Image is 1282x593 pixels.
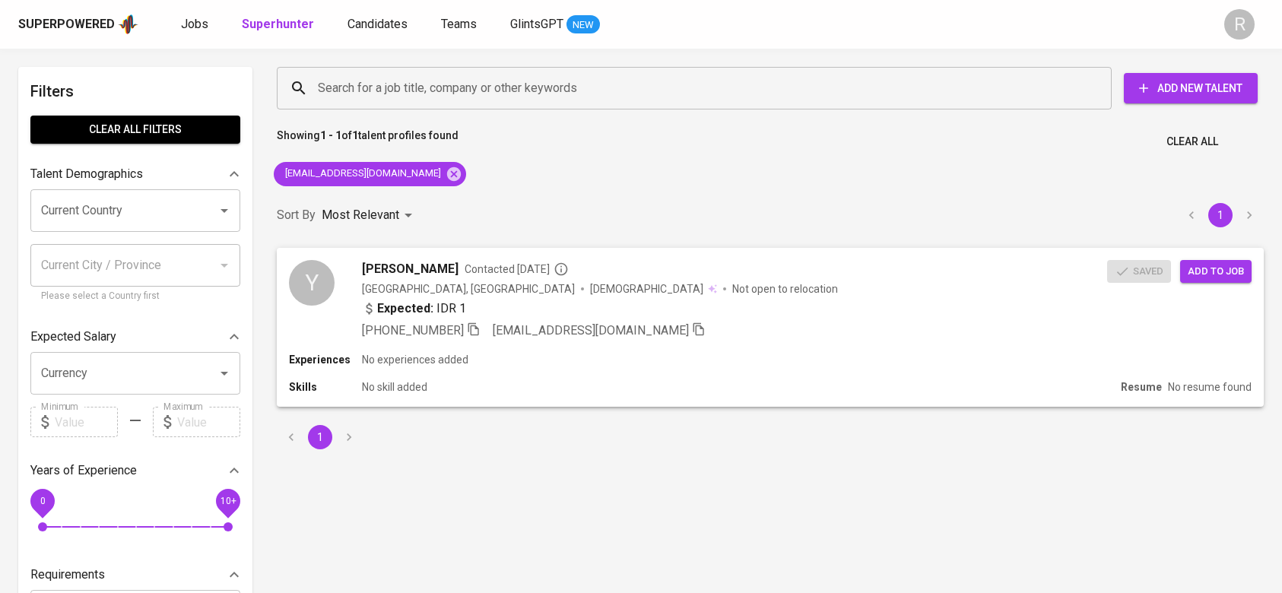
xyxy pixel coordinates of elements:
a: GlintsGPT NEW [510,15,600,34]
p: Expected Salary [30,328,116,346]
div: Talent Demographics [30,159,240,189]
p: Showing of talent profiles found [277,128,459,156]
p: Requirements [30,566,105,584]
button: Clear All filters [30,116,240,144]
button: page 1 [308,425,332,449]
p: No skill added [362,379,427,395]
nav: pagination navigation [277,425,363,449]
b: Expected: [377,300,433,318]
p: Talent Demographics [30,165,143,183]
span: Jobs [181,17,208,31]
button: Clear All [1160,128,1224,156]
div: Expected Salary [30,322,240,352]
span: 10+ [220,496,236,506]
span: GlintsGPT [510,17,563,31]
b: Superhunter [242,17,314,31]
h6: Filters [30,79,240,103]
p: Most Relevant [322,206,399,224]
svg: By Batam recruiter [554,262,569,277]
p: Not open to relocation [732,281,838,296]
span: Teams [441,17,477,31]
b: 1 [352,129,358,141]
button: Open [214,200,235,221]
nav: pagination navigation [1177,203,1264,227]
span: Clear All [1166,132,1218,151]
p: No resume found [1168,379,1252,395]
div: Y [289,260,335,306]
button: Open [214,363,235,384]
input: Value [55,407,118,437]
span: Add New Talent [1136,79,1246,98]
a: Candidates [347,15,411,34]
span: [EMAIL_ADDRESS][DOMAIN_NAME] [274,166,450,181]
button: Add to job [1180,260,1252,284]
input: Value [177,407,240,437]
a: Superhunter [242,15,317,34]
p: Resume [1121,379,1162,395]
button: Add New Talent [1124,73,1258,103]
span: Candidates [347,17,408,31]
p: Please select a Country first [41,289,230,304]
a: Jobs [181,15,211,34]
p: Experiences [289,352,362,367]
div: IDR 1 [362,300,466,318]
div: [EMAIL_ADDRESS][DOMAIN_NAME] [274,162,466,186]
p: No experiences added [362,352,468,367]
button: page 1 [1208,203,1233,227]
p: Skills [289,379,362,395]
span: 0 [40,496,45,506]
span: Contacted [DATE] [465,262,569,277]
span: Add to job [1188,263,1244,281]
div: Superpowered [18,16,115,33]
span: Clear All filters [43,120,228,139]
a: Teams [441,15,480,34]
a: Superpoweredapp logo [18,13,138,36]
div: Requirements [30,560,240,590]
p: Sort By [277,206,316,224]
p: Years of Experience [30,461,137,480]
div: Most Relevant [322,201,417,230]
div: Years of Experience [30,455,240,486]
span: [DEMOGRAPHIC_DATA] [590,281,706,296]
span: [PHONE_NUMBER] [362,323,464,338]
b: 1 - 1 [320,129,341,141]
div: R [1224,9,1255,40]
a: Y[PERSON_NAME]Contacted [DATE][GEOGRAPHIC_DATA], [GEOGRAPHIC_DATA][DEMOGRAPHIC_DATA] Not open to ... [277,248,1264,407]
span: [EMAIL_ADDRESS][DOMAIN_NAME] [493,323,689,338]
span: [PERSON_NAME] [362,260,459,278]
img: app logo [118,13,138,36]
span: NEW [566,17,600,33]
div: [GEOGRAPHIC_DATA], [GEOGRAPHIC_DATA] [362,281,575,296]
